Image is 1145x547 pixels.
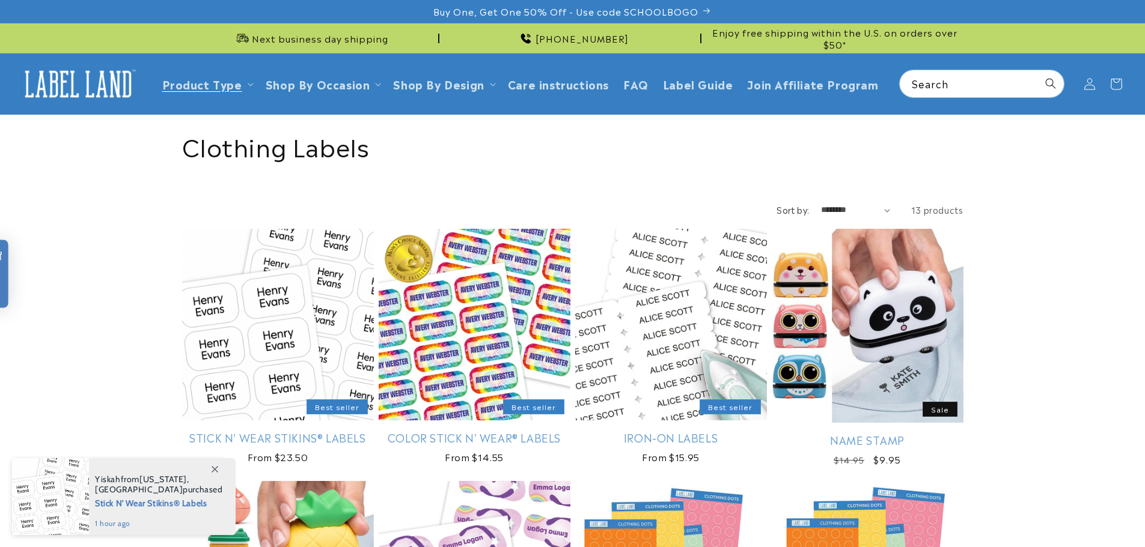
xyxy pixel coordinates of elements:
[772,433,963,447] a: Name Stamp
[1037,70,1064,97] button: Search
[162,76,242,92] a: Product Type
[911,204,963,216] span: 13 products
[740,70,885,98] a: Join Affiliate Program
[433,5,698,17] span: Buy One, Get One 50% Off - Use code SCHOOLBOGO
[252,32,388,44] span: Next business day shipping
[182,130,963,161] h1: Clothing Labels
[182,23,439,53] div: Announcement
[777,204,809,216] label: Sort by:
[575,431,767,444] a: Iron-On Labels
[663,77,733,91] span: Label Guide
[747,77,878,91] span: Join Affiliate Program
[379,431,570,444] a: Color Stick N' Wear® Labels
[95,484,183,495] span: [GEOGRAPHIC_DATA]
[501,70,616,98] a: Care instructions
[266,77,370,91] span: Shop By Occasion
[14,61,143,107] a: Label Land
[536,32,629,44] span: [PHONE_NUMBER]
[155,70,258,98] summary: Product Type
[18,65,138,103] img: Label Land
[444,23,701,53] div: Announcement
[623,77,649,91] span: FAQ
[386,70,500,98] summary: Shop By Design
[616,70,656,98] a: FAQ
[656,70,740,98] a: Label Guide
[706,26,963,50] span: Enjoy free shipping within the U.S. on orders over $50*
[258,70,386,98] summary: Shop By Occasion
[95,474,121,485] span: Yiskah
[393,76,484,92] a: Shop By Design
[139,474,187,485] span: [US_STATE]
[182,431,374,444] a: Stick N' Wear Stikins® Labels
[508,77,609,91] span: Care instructions
[95,474,223,495] span: from , purchased
[706,23,963,53] div: Announcement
